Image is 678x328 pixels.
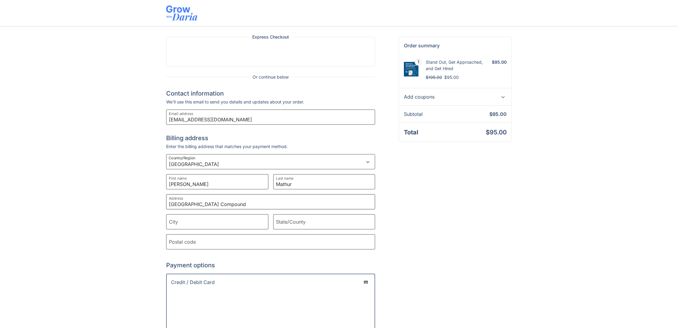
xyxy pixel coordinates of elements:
label: Postal code [169,238,196,245]
input: State/County [273,214,375,229]
label: Address [169,195,183,201]
label: City [169,218,178,225]
input: Email address [166,110,375,125]
iframe: Secure express checkout frame [271,43,367,60]
p: We'll use this email to send you details and updates about your order. [166,100,375,105]
img: Credit / Debit Card [360,279,371,286]
p: Enter the billing address that matches your payment method. [166,144,375,149]
label: Email address [169,111,193,116]
span: $95.00 [492,59,507,65]
label: Last name [276,175,294,181]
input: Address [166,194,375,209]
span: $95.00 [486,129,507,136]
h2: Contact information [166,90,375,97]
span: Subtotal [404,110,489,118]
h3: Stand Out, Get Approached, and Get Hired​ [426,59,488,72]
label: First name [169,175,187,181]
div: Add coupons [404,93,507,100]
del: $195.00 [426,75,442,80]
span: 1 [418,60,419,64]
img: Stand Out, Get Approached, and Get Hired​ [404,62,418,76]
label: State/County [276,218,306,225]
input: Last name [273,174,375,189]
iframe: Secure express checkout frame [173,43,268,60]
p: Order summary [404,42,512,49]
span: Credit / Debit Card [171,279,371,286]
h2: Payment options [166,262,375,269]
h2: Billing address [166,134,375,142]
input: Postal code [166,234,375,249]
span: Total [404,128,486,137]
input: First name [166,174,268,189]
label: Country/Region [169,156,195,160]
h2: Express Checkout [252,35,289,40]
span: $95.00 [489,110,507,118]
div: Or continue below [166,74,375,80]
input: City [166,214,268,229]
div: Processing express checkout [166,38,375,66]
ins: $95.00 [444,75,459,80]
